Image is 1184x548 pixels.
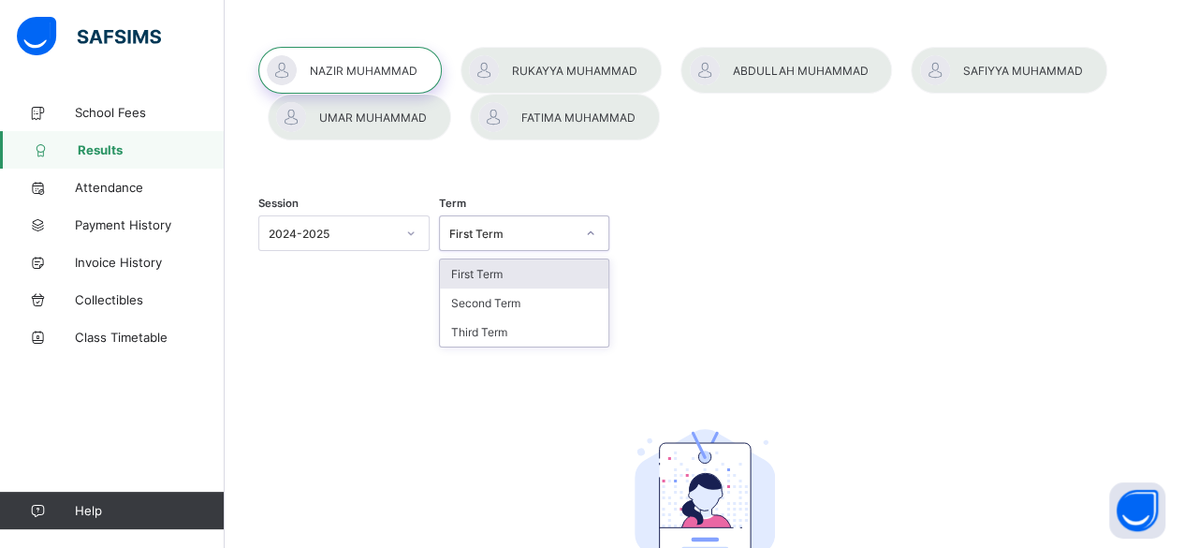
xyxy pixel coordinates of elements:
[75,255,225,270] span: Invoice History
[440,289,609,318] div: Second Term
[439,197,466,210] span: Term
[258,197,299,210] span: Session
[75,503,224,518] span: Help
[440,318,609,347] div: Third Term
[1109,482,1165,539] button: Open asap
[75,105,225,120] span: School Fees
[17,17,161,56] img: safsims
[269,227,395,241] div: 2024-2025
[440,259,609,289] div: First Term
[75,330,225,345] span: Class Timetable
[75,180,225,195] span: Attendance
[78,142,225,157] span: Results
[75,292,225,307] span: Collectibles
[449,227,576,241] div: First Term
[75,217,225,232] span: Payment History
